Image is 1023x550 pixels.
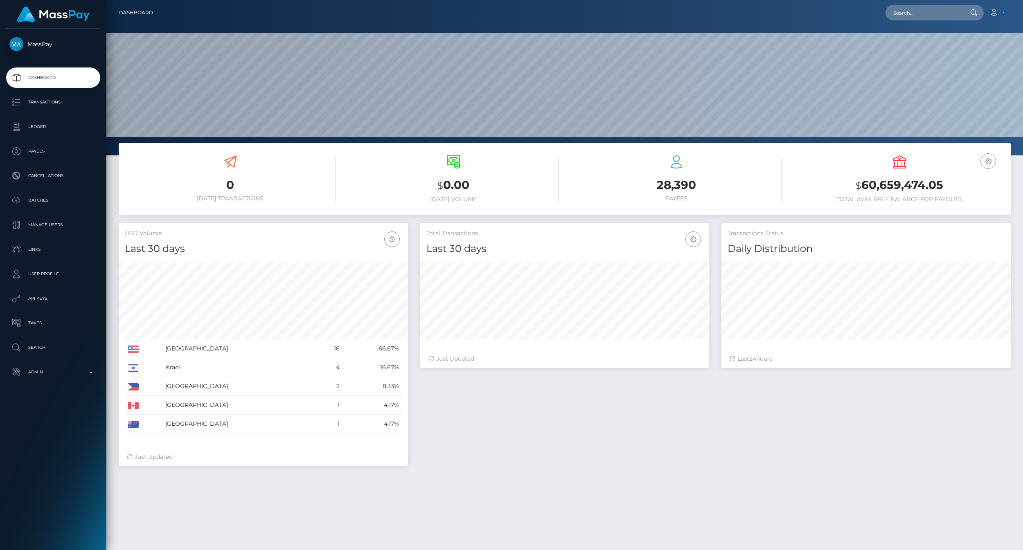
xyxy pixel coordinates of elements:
img: MassPay Logo [17,7,90,22]
h3: 60,659,474.05 [794,177,1005,194]
td: 1 [317,396,343,415]
a: Admin [6,362,100,382]
h4: Daily Distribution [728,242,1005,256]
td: 1 [317,415,343,433]
td: 4 [317,358,343,377]
a: Batches [6,190,100,211]
h6: Payees [571,195,782,202]
a: Manage Users [6,215,100,235]
a: Taxes [6,313,100,333]
a: Dashboard [119,4,153,21]
div: Just Updated [127,453,400,461]
h5: USD Volume [125,229,402,238]
img: PH.png [128,383,139,391]
a: Transactions [6,92,100,112]
h5: Total Transactions [426,229,703,238]
a: Payees [6,141,100,162]
input: Search... [886,5,962,20]
div: Last hours [730,355,1003,363]
p: Manage Users [9,219,97,231]
td: 16.67% [343,358,401,377]
p: Admin [9,366,97,378]
p: Dashboard [9,72,97,84]
p: Cancellations [9,170,97,182]
h3: 0.00 [348,177,559,194]
h6: Total Available Balance for Payouts [794,196,1005,203]
a: Links [6,239,100,260]
h3: 28,390 [571,177,782,193]
a: API Keys [6,288,100,309]
td: 4.17% [343,396,401,415]
img: US.png [128,346,139,353]
p: Taxes [9,317,97,329]
span: MassPay [6,40,100,48]
a: Cancellations [6,166,100,186]
a: Dashboard [6,67,100,88]
h6: [DATE] Volume [348,196,559,203]
td: [GEOGRAPHIC_DATA] [162,415,317,433]
a: Ledger [6,117,100,137]
span: 24 [749,355,756,362]
td: 66.67% [343,339,401,358]
a: User Profile [6,264,100,284]
td: 16 [317,339,343,358]
h3: 0 [125,177,336,193]
h4: Last 30 days [125,242,402,256]
h5: Transactions Status [728,229,1005,238]
p: Ledger [9,121,97,133]
td: [GEOGRAPHIC_DATA] [162,377,317,396]
p: User Profile [9,268,97,280]
small: $ [437,180,443,191]
h6: [DATE] Transactions [125,195,336,202]
p: Links [9,243,97,256]
img: AU.png [128,421,139,428]
h4: Last 30 days [426,242,703,256]
td: 4.17% [343,415,401,433]
td: 2 [317,377,343,396]
img: CA.png [128,402,139,409]
p: Batches [9,194,97,207]
div: Just Updated [428,355,701,363]
td: [GEOGRAPHIC_DATA] [162,339,317,358]
a: Search [6,337,100,358]
p: Search [9,341,97,354]
img: IL.png [128,364,139,372]
p: Transactions [9,96,97,108]
td: [GEOGRAPHIC_DATA] [162,396,317,415]
small: $ [856,180,861,191]
p: Payees [9,145,97,157]
img: MassPay [9,37,23,51]
p: API Keys [9,292,97,305]
td: 8.33% [343,377,401,396]
td: Israel [162,358,317,377]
